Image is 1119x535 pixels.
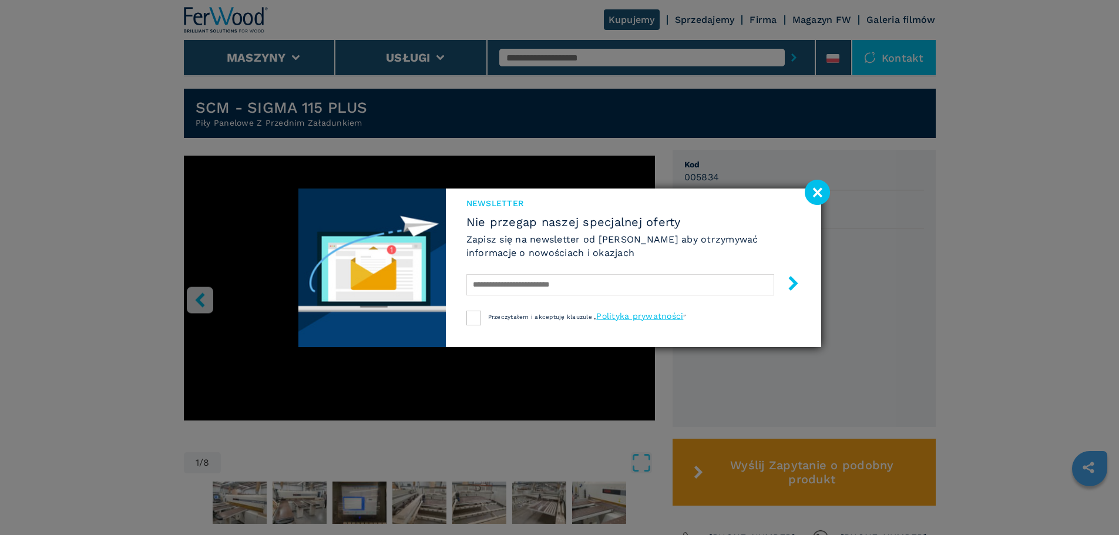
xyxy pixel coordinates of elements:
[466,233,801,260] h6: Zapisz się na newsletter od [PERSON_NAME] aby otrzymywać informacje o nowościach i okazjach
[683,314,685,320] span: ”
[774,271,801,299] button: submit-button
[596,311,683,321] a: Polityka prywatności
[298,189,446,347] img: Newsletter image
[488,314,597,320] span: Przeczytałem i akceptuję klauzule „
[466,197,801,209] span: Newsletter
[466,215,801,229] span: Nie przegap naszej specjalnej oferty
